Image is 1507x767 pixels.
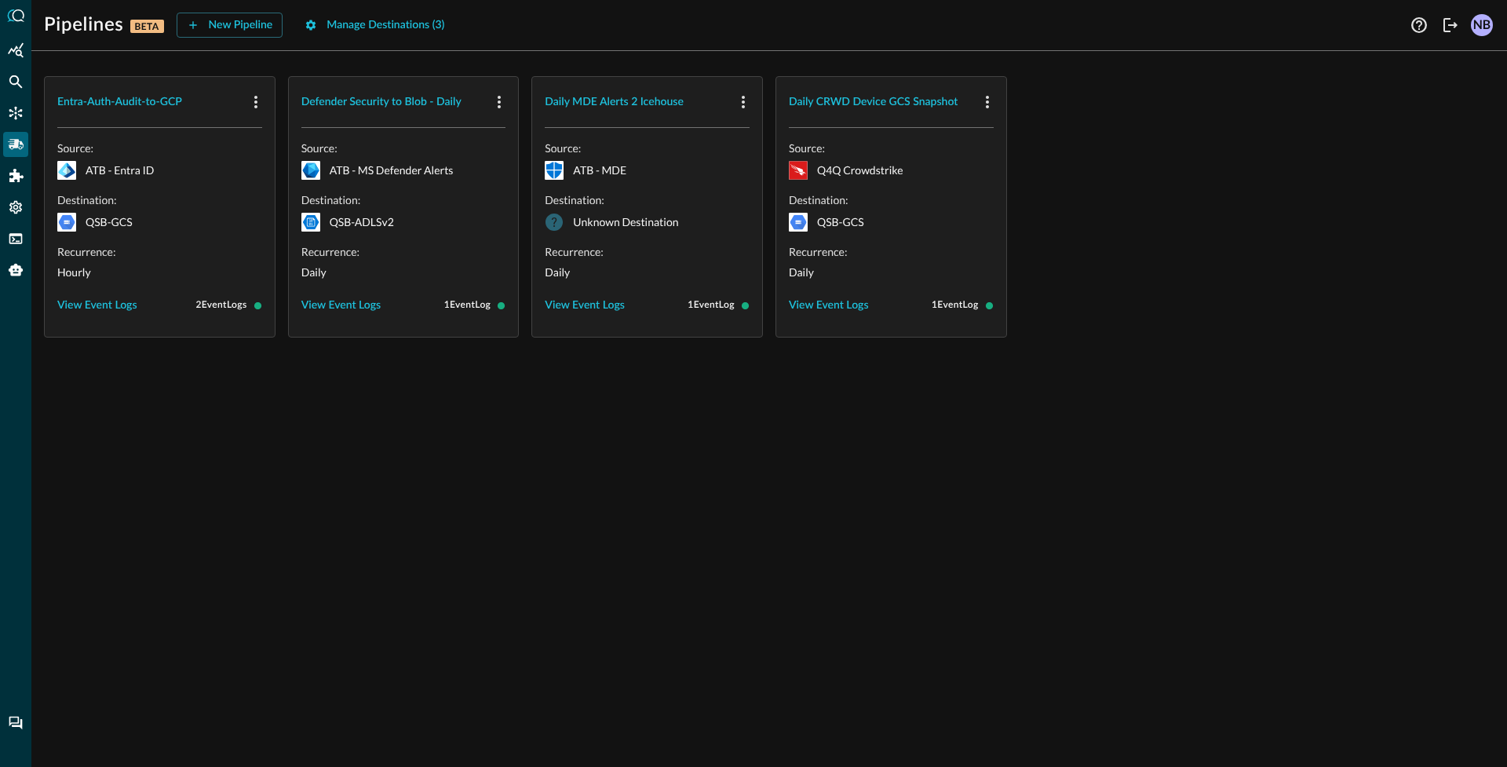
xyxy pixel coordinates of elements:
[301,93,462,112] div: Defender Security to Blob - Daily
[57,213,76,232] svg: Google Cloud Storage
[545,93,684,112] div: Daily MDE Alerts 2 Icehouse
[177,13,283,38] button: New Pipeline
[817,163,903,178] p: Q4Q Crowdstrike
[789,265,994,280] p: Daily
[3,132,28,157] div: Pipelines
[301,89,487,115] button: Defender Security to Blob - Daily
[4,163,29,188] div: Addons
[3,69,28,94] div: Federated Search
[301,161,320,180] svg: Microsoft Graph API - Security
[1471,14,1493,36] div: NB
[57,293,137,318] button: View Event Logs
[86,214,133,230] p: QSB-GCS
[57,265,262,280] p: Hourly
[57,244,262,260] p: Recurrence:
[1438,13,1463,38] button: Logout
[3,38,28,63] div: Summary Insights
[130,20,164,33] p: BETA
[3,100,28,126] div: Connectors
[57,93,182,112] div: Entra-Auth-Audit-to-GCP
[444,299,491,312] span: 1 Event Log
[301,192,506,208] p: Destination:
[545,293,625,318] button: View Event Logs
[86,163,154,178] p: ATB - Entra ID
[44,13,124,38] h1: Pipelines
[195,299,246,312] span: 2 Event Logs
[301,141,506,156] p: Source:
[301,265,506,280] p: Daily
[545,161,564,180] svg: Microsoft Defender for Endpoint
[330,163,454,178] p: ATB - MS Defender Alerts
[1407,13,1432,38] button: Help
[57,141,262,156] p: Source:
[57,89,243,115] button: Entra-Auth-Audit-to-GCP
[545,265,750,280] p: Daily
[789,293,869,318] button: View Event Logs
[57,192,262,208] p: Destination:
[545,192,750,208] p: Destination:
[3,710,28,736] div: Chat
[3,226,28,251] div: FSQL
[3,257,28,283] div: Query Agent
[295,13,454,38] button: Manage Destinations (3)
[3,195,28,220] div: Settings
[330,214,394,230] p: QSB-ADLSv2
[817,214,864,230] p: QSB-GCS
[301,293,381,318] button: View Event Logs
[301,244,506,260] p: Recurrence:
[932,299,979,312] span: 1 Event Log
[545,141,750,156] p: Source:
[573,163,626,178] p: ATB - MDE
[301,213,320,232] svg: Azure Storage
[545,244,750,260] p: Recurrence:
[789,141,994,156] p: Source:
[789,89,975,115] button: Daily CRWD Device GCS Snapshot
[789,213,808,232] svg: Google Cloud Storage
[789,244,994,260] p: Recurrence:
[57,161,76,180] svg: Microsoft Entra ID (Azure AD)
[545,89,731,115] button: Daily MDE Alerts 2 Icehouse
[573,214,678,230] p: Unknown Destination
[789,93,958,112] div: Daily CRWD Device GCS Snapshot
[688,299,735,312] span: 1 Event Log
[789,192,994,208] p: Destination:
[789,161,808,180] svg: Crowdstrike Falcon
